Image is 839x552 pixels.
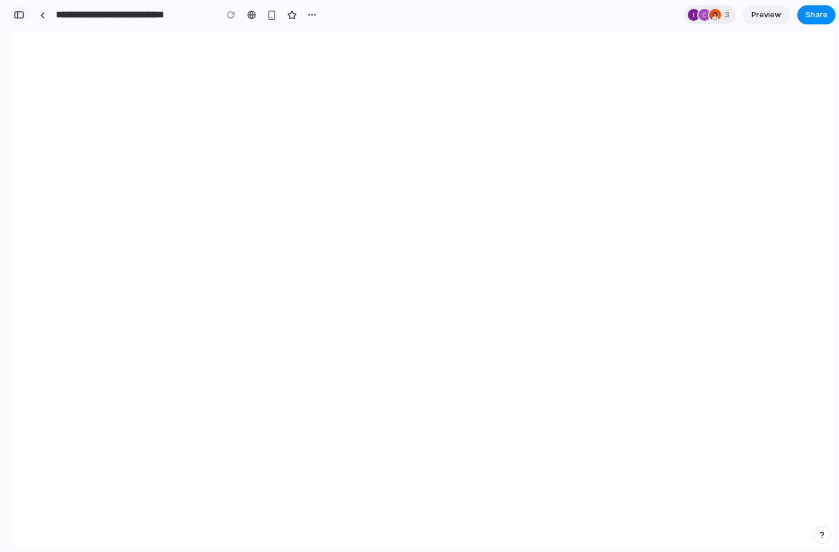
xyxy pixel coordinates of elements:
a: Preview [743,5,790,24]
span: Preview [751,9,781,21]
button: Share [797,5,835,24]
span: 3 [725,9,733,21]
span: Share [805,9,828,21]
div: 3 [684,5,735,24]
